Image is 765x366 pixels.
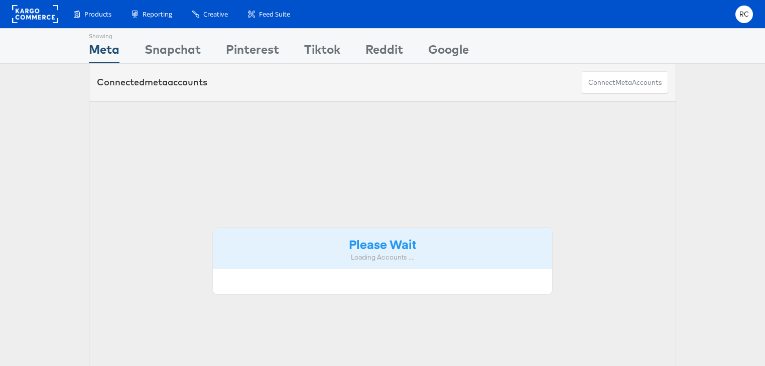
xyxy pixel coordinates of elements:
[226,41,279,63] div: Pinterest
[220,253,545,262] div: Loading Accounts ....
[349,235,416,252] strong: Please Wait
[615,78,632,87] span: meta
[145,76,168,88] span: meta
[259,10,290,19] span: Feed Suite
[582,71,668,94] button: ConnectmetaAccounts
[304,41,340,63] div: Tiktok
[89,41,119,63] div: Meta
[145,41,201,63] div: Snapchat
[428,41,469,63] div: Google
[203,10,228,19] span: Creative
[365,41,403,63] div: Reddit
[739,11,749,18] span: RC
[143,10,172,19] span: Reporting
[89,29,119,41] div: Showing
[84,10,111,19] span: Products
[97,76,207,89] div: Connected accounts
